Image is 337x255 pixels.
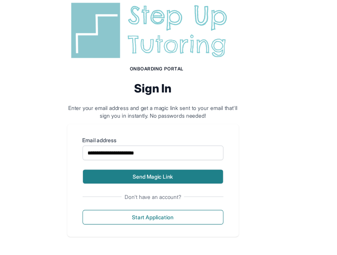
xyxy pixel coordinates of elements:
p: Enter your email address and get a magic link sent to your email that'll sign you in instantly. N... [90,117,247,131]
span: Don't have an account? [140,198,197,205]
label: Email address [104,146,233,153]
h1: Onboarding Portal [97,82,247,88]
img: Step Up Tutoring horizontal logo [90,21,247,78]
h2: Sign In [90,96,247,109]
button: Send Magic Link [104,177,233,190]
button: Start Application [104,214,233,227]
